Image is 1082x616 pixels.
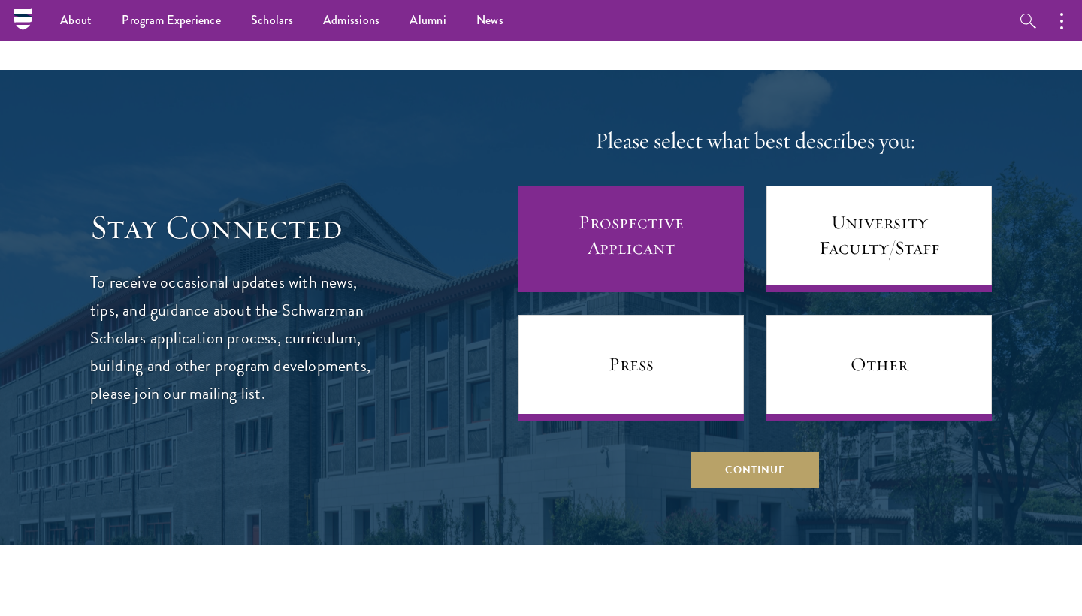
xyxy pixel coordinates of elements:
[90,207,372,249] h3: Stay Connected
[518,315,744,421] a: Press
[766,186,992,292] a: University Faculty/Staff
[766,315,992,421] a: Other
[518,186,744,292] a: Prospective Applicant
[90,269,372,408] p: To receive occasional updates with news, tips, and guidance about the Schwarzman Scholars applica...
[691,451,819,488] button: Continue
[518,126,992,156] h4: Please select what best describes you:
